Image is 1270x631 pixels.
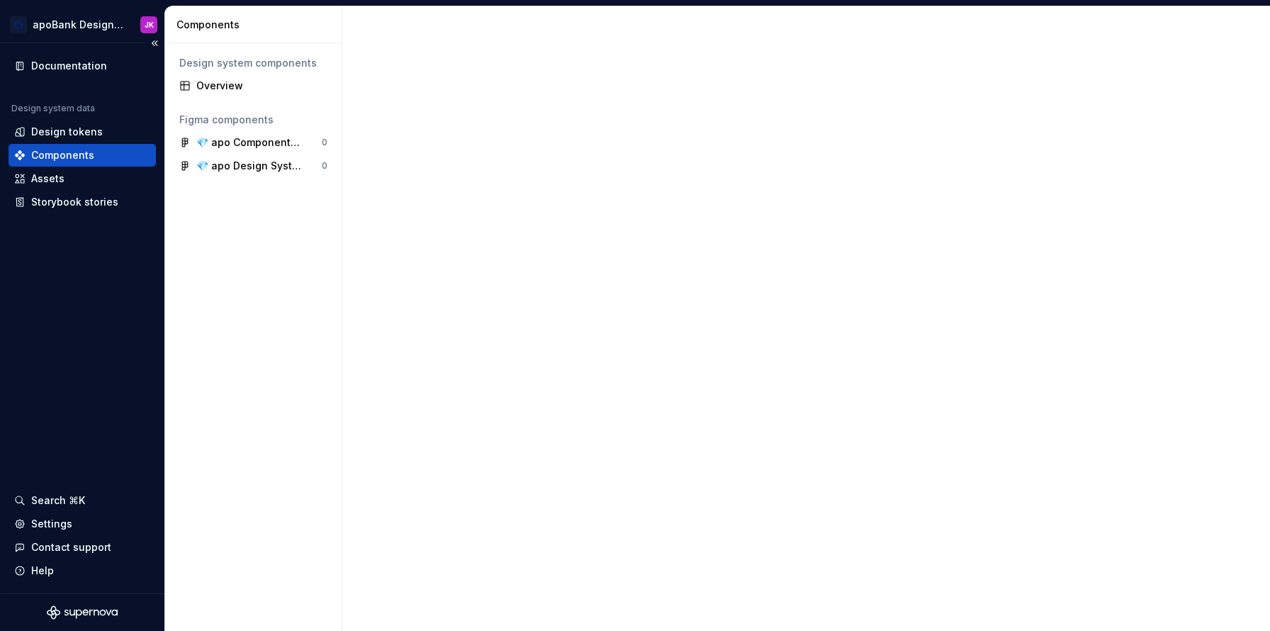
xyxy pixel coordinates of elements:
a: 💎 apo Design System Guidelines0 [174,155,333,177]
div: Components [31,148,94,162]
div: Help [31,564,54,578]
button: Help [9,559,156,582]
img: e2a5b078-0b6a-41b7-8989-d7f554be194d.png [10,16,27,33]
a: Assets [9,167,156,190]
div: 💎 apo Component Library Web + Mobile [196,135,302,150]
a: Design tokens [9,121,156,143]
button: Contact support [9,536,156,559]
div: Settings [31,517,72,531]
div: apoBank Designsystem [33,18,123,32]
a: 💎 apo Component Library Web + Mobile0 [174,131,333,154]
div: JK [145,19,154,30]
div: Documentation [31,59,107,73]
div: Components [176,18,336,32]
div: Overview [196,79,327,93]
div: Design tokens [31,125,103,139]
a: Components [9,144,156,167]
a: Storybook stories [9,191,156,213]
button: apoBank DesignsystemJK [3,9,162,40]
a: Overview [174,74,333,97]
div: Contact support [31,540,111,554]
svg: Supernova Logo [47,605,118,620]
a: Documentation [9,55,156,77]
button: Search ⌘K [9,489,156,512]
div: 0 [322,160,327,172]
div: 0 [322,137,327,148]
div: Design system data [11,103,95,114]
div: Figma components [179,113,327,127]
div: Design system components [179,56,327,70]
div: Storybook stories [31,195,118,209]
div: Assets [31,172,64,186]
div: 💎 apo Design System Guidelines [196,159,302,173]
button: Collapse sidebar [145,33,164,53]
div: Search ⌘K [31,493,85,508]
a: Settings [9,513,156,535]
